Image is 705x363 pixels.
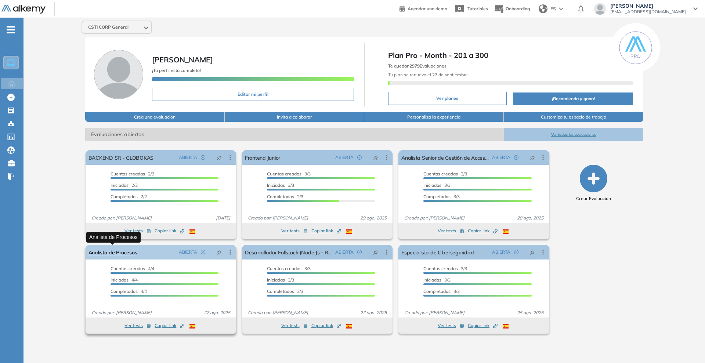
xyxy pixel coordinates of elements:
[423,171,458,177] span: Cuentas creadas
[245,150,280,165] a: Frontend Junior
[311,321,341,330] button: Copiar link
[423,194,451,199] span: Completados
[388,72,468,77] span: Tu plan se renueva el
[668,328,705,363] iframe: Chat Widget
[179,249,197,255] span: ABIERTA
[524,246,540,258] button: pushpin
[346,229,352,234] img: ESP
[438,321,464,330] button: Ver tests
[514,215,546,221] span: 28 ago. 2025
[86,232,141,243] div: Analista de Procesos
[468,228,498,234] span: Copiar link
[399,4,447,12] a: Agendar una demo
[576,165,611,202] button: Crear Evaluación
[88,150,153,165] a: BACKEND SR - GLOBOKAS
[388,63,446,69] span: Te quedan Evaluaciones
[311,228,341,234] span: Copiar link
[576,195,611,202] span: Crear Evaluación
[346,324,352,328] img: ESP
[211,246,227,258] button: pushpin
[467,6,488,11] span: Tutoriales
[492,249,510,255] span: ABIERTA
[152,55,213,64] span: [PERSON_NAME]
[388,92,507,105] button: Ver planes
[111,194,138,199] span: Completados
[155,228,184,234] span: Copiar link
[530,155,535,160] span: pushpin
[267,277,285,283] span: Iniciadas
[530,249,535,255] span: pushpin
[423,277,441,283] span: Iniciadas
[368,152,384,163] button: pushpin
[357,155,362,160] span: check-circle
[357,309,390,316] span: 27 ago. 2025
[506,6,530,11] span: Onboarding
[152,68,201,73] span: ¡Tu perfil está completo!
[524,152,540,163] button: pushpin
[468,226,498,235] button: Copiar link
[155,322,184,329] span: Copiar link
[155,226,184,235] button: Copiar link
[111,194,147,199] span: 2/2
[245,245,332,259] a: Desarrollador Fullstack (Node Js - React) AWS
[423,171,467,177] span: 3/3
[408,6,447,11] span: Agendar una demo
[7,29,15,30] i: -
[423,194,460,199] span: 3/3
[468,321,498,330] button: Copiar link
[504,128,643,141] button: Ver todas las evaluaciones
[225,112,364,122] button: Invita a colaborar
[1,5,46,14] img: Logo
[245,309,311,316] span: Creado por: [PERSON_NAME]
[88,245,137,259] a: Analista de Procesos
[610,9,686,15] span: [EMAIL_ADDRESS][DOMAIN_NAME]
[155,321,184,330] button: Copiar link
[373,155,378,160] span: pushpin
[503,229,509,234] img: ESP
[514,309,546,316] span: 25 ago. 2025
[335,154,354,161] span: ABIERTA
[85,112,225,122] button: Crea una evaluación
[514,155,518,160] span: check-circle
[85,128,504,141] span: Evaluaciones abiertas
[311,322,341,329] span: Copiar link
[401,215,467,221] span: Creado por: [PERSON_NAME]
[111,288,138,294] span: Completados
[281,321,308,330] button: Ver tests
[211,152,227,163] button: pushpin
[201,250,205,254] span: check-circle
[189,229,195,234] img: ESP
[267,266,311,271] span: 3/3
[267,266,301,271] span: Cuentas creadas
[111,182,138,188] span: 2/2
[357,250,362,254] span: check-circle
[559,7,563,10] img: arrow
[423,266,458,271] span: Cuentas creadas
[267,182,285,188] span: Iniciadas
[217,155,222,160] span: pushpin
[267,277,294,283] span: 3/3
[423,182,441,188] span: Iniciadas
[423,277,451,283] span: 3/3
[423,288,451,294] span: Completados
[267,194,294,199] span: Completados
[111,171,154,177] span: 2/2
[668,328,705,363] div: Widget de chat
[335,249,354,255] span: ABIERTA
[88,24,129,30] span: CSTI CORP General
[610,3,686,9] span: [PERSON_NAME]
[111,171,145,177] span: Cuentas creadas
[124,226,151,235] button: Ver tests
[111,288,147,294] span: 4/4
[111,182,129,188] span: Iniciadas
[438,226,464,235] button: Ver tests
[201,309,233,316] span: 27 ago. 2025
[311,226,341,235] button: Copiar link
[468,322,498,329] span: Copiar link
[88,309,155,316] span: Creado por: [PERSON_NAME]
[431,72,468,77] b: 27 de septiembre
[492,154,510,161] span: ABIERTA
[503,324,509,328] img: ESP
[513,92,633,105] button: ¡Recomienda y gana!
[267,182,294,188] span: 3/3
